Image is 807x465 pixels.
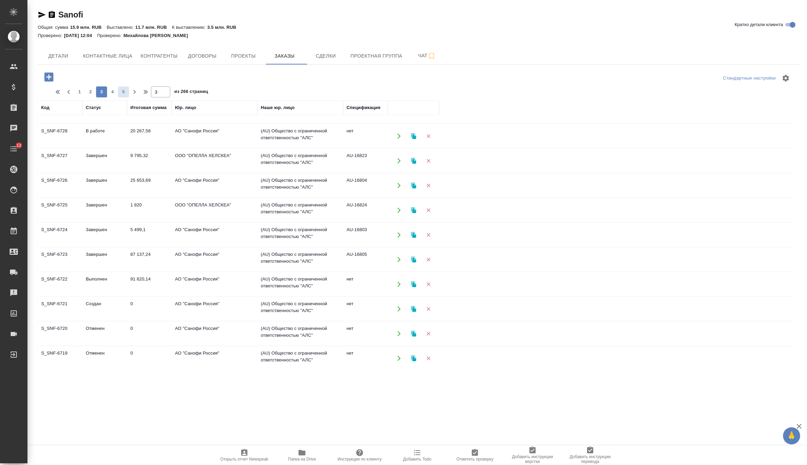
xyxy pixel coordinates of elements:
td: АО "Санофи Россия" [172,174,257,198]
button: Удалить [421,228,435,242]
td: ООО "ОПЕЛЛА ХЕЛСКЕА" [172,149,257,173]
td: Завершен [82,198,127,222]
td: нет [343,322,388,346]
span: Проекты [227,52,260,60]
div: Статус [86,104,101,111]
td: AU-16803 [343,223,388,247]
p: К выставлению: [172,25,207,30]
button: Открыть [392,129,406,143]
td: АО "Санофи Россия" [172,346,257,370]
span: Договоры [186,52,219,60]
td: AU-16823 [343,149,388,173]
td: S_SNF-6719 [38,346,82,370]
td: S_SNF-6720 [38,322,82,346]
td: Отменен [82,322,127,346]
button: Клонировать [407,154,421,168]
td: S_SNF-6725 [38,198,82,222]
td: 87 137,24 [127,248,172,272]
td: 20 267,58 [127,124,172,148]
p: Михайлова [PERSON_NAME] [124,33,193,38]
td: Завершен [82,149,127,173]
div: Код [41,104,49,111]
td: (AU) Общество с ограниченной ответственностью "АЛС" [257,124,343,148]
span: Отметить проверку [456,457,493,462]
button: 1 [74,86,85,97]
td: В работе [82,124,127,148]
p: Проверено: [97,33,124,38]
div: Итоговая сумма [130,104,166,111]
td: нет [343,272,388,296]
td: Отменен [82,346,127,370]
p: 15.9 млн. RUB [70,25,107,30]
button: Удалить [421,154,435,168]
span: Кратко детали клиента [735,21,783,28]
p: Общая сумма [38,25,70,30]
button: Клонировать [407,277,421,291]
button: Удалить [421,326,435,341]
button: Отметить проверку [446,446,504,465]
button: Открыть [392,228,406,242]
span: 2 [85,88,96,95]
td: Выполнен [82,272,127,296]
td: 91 620,14 [127,272,172,296]
td: AU-16805 [343,248,388,272]
button: 2 [85,86,96,97]
td: Завершен [82,174,127,198]
button: Клонировать [407,129,421,143]
button: Добавить инструкции перевода [561,446,619,465]
td: AU-16804 [343,174,388,198]
a: 13 [2,140,26,157]
button: 🙏 [783,427,800,444]
span: Детали [42,52,75,60]
div: Спецификация [347,104,381,111]
span: Добавить инструкции верстки [508,454,557,464]
span: 13 [12,142,25,149]
button: Клонировать [407,228,421,242]
td: (AU) Общество с ограниченной ответственностью "АЛС" [257,223,343,247]
button: Клонировать [407,252,421,266]
p: 3.5 млн. RUB [207,25,241,30]
div: Юр. лицо [175,104,196,111]
span: Открыть отчет Newspeak [220,457,268,462]
button: Клонировать [407,302,421,316]
td: S_SNF-6723 [38,248,82,272]
button: Скопировать ссылку для ЯМессенджера [38,11,46,19]
td: 1 920 [127,198,172,222]
td: (AU) Общество с ограниченной ответственностью "АЛС" [257,149,343,173]
td: Создан [82,297,127,321]
td: АО "Санофи Россия" [172,297,257,321]
button: Инструкции по клиенту [331,446,388,465]
button: Папка на Drive [273,446,331,465]
span: Инструкции по клиенту [338,457,382,462]
td: (AU) Общество с ограниченной ответственностью "АЛС" [257,174,343,198]
span: Чат [410,51,443,60]
p: [DATE] 12:04 [64,33,97,38]
span: Проектная группа [350,52,402,60]
button: Добавить Todo [388,446,446,465]
td: АО "Санофи Россия" [172,248,257,272]
td: Завершен [82,223,127,247]
td: Завершен [82,248,127,272]
span: Добавить инструкции перевода [565,454,615,464]
td: ООО "ОПЕЛЛА ХЕЛСКЕА" [172,198,257,222]
p: Проверено: [38,33,64,38]
button: Открыть [392,178,406,192]
p: Выставлено: [107,25,135,30]
td: 9 795,32 [127,149,172,173]
td: (AU) Общество с ограниченной ответственностью "АЛС" [257,322,343,346]
td: AU-16824 [343,198,388,222]
button: Открыть [392,203,406,217]
button: Удалить [421,351,435,365]
td: 0 [127,346,172,370]
td: (AU) Общество с ограниченной ответственностью "АЛС" [257,297,343,321]
td: (AU) Общество с ограниченной ответственностью "АЛС" [257,198,343,222]
button: Удалить [421,178,435,192]
td: 0 [127,297,172,321]
span: из 266 страниц [174,87,208,97]
button: Удалить [421,203,435,217]
td: (AU) Общество с ограниченной ответственностью "АЛС" [257,272,343,296]
span: Заказы [268,52,301,60]
td: S_SNF-6728 [38,124,82,148]
span: 5 [118,88,129,95]
button: 5 [118,86,129,97]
